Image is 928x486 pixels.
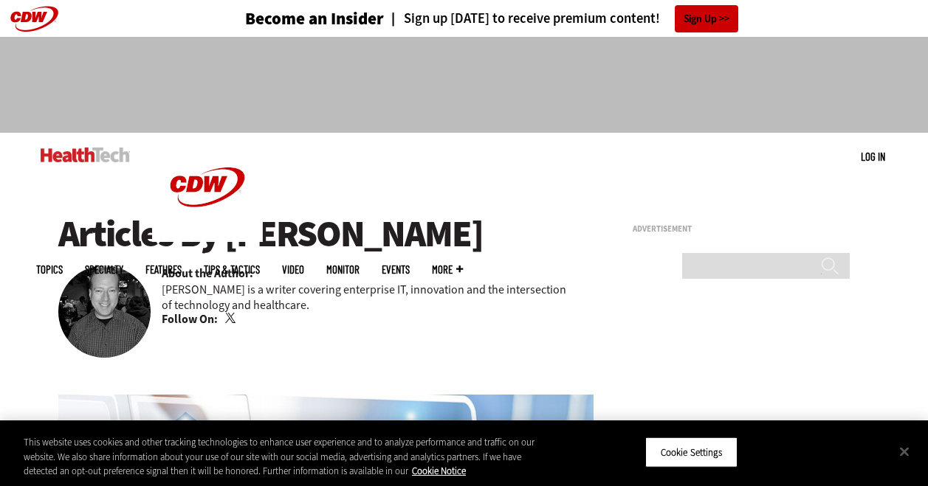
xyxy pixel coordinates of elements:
[204,264,260,275] a: Tips & Tactics
[633,239,854,423] iframe: advertisement
[58,265,151,358] img: Brian Horowitz
[24,435,557,479] div: This website uses cookies and other tracking technologies to enhance user experience and to analy...
[145,264,182,275] a: Features
[861,150,885,163] a: Log in
[41,147,130,162] img: Home
[152,230,263,246] a: CDW
[326,264,360,275] a: MonITor
[162,282,594,313] p: [PERSON_NAME] is a writer covering enterprise IT, innovation and the intersection of technology a...
[888,435,921,468] button: Close
[36,264,63,275] span: Topics
[675,5,738,32] a: Sign Up
[85,264,123,275] span: Specialty
[861,149,885,164] div: User menu
[152,133,263,242] img: Home
[196,52,733,118] iframe: advertisement
[645,437,738,468] button: Cookie Settings
[412,465,466,477] a: More information about your privacy
[190,10,384,27] a: Become an Insider
[225,313,238,324] a: Twitter
[245,10,384,27] h3: Become an Insider
[384,12,660,26] a: Sign up [DATE] to receive premium content!
[432,264,463,275] span: More
[382,264,410,275] a: Events
[162,311,218,327] b: Follow On:
[282,264,304,275] a: Video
